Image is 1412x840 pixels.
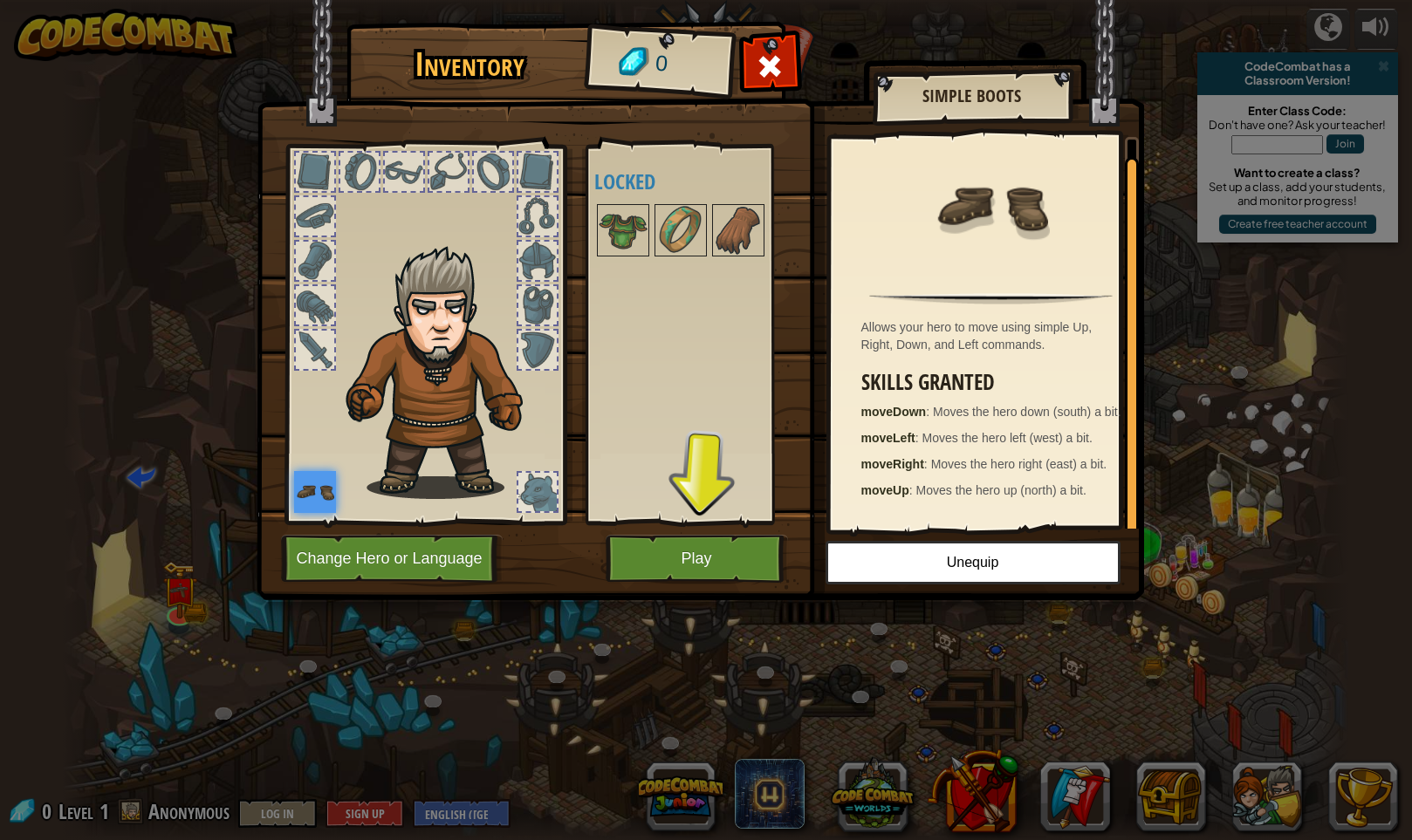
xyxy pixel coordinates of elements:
span: : [924,457,931,471]
img: portrait.png [599,206,648,255]
span: : [909,483,916,497]
strong: moveLeft [861,431,915,445]
img: portrait.png [656,206,705,255]
span: Moves the hero down (south) a bit. [933,405,1121,419]
strong: moveUp [861,483,909,497]
h4: Locked [594,170,813,193]
button: Change Hero or Language [281,535,503,583]
span: Moves the hero up (north) a bit. [916,483,1086,497]
img: portrait.png [294,471,336,513]
h2: Simple Boots [890,86,1054,106]
img: hair_m2.png [338,245,552,499]
strong: moveRight [861,457,924,471]
h3: Skills Granted [861,371,1130,394]
strong: moveDown [861,405,927,419]
img: portrait.png [935,150,1048,263]
button: Unequip [826,541,1121,584]
div: Allows your hero to move using simple Up, Right, Down, and Left commands. [861,318,1130,353]
span: Moves the hero right (east) a bit. [931,457,1107,471]
span: 0 [654,48,668,80]
img: portrait.png [714,206,763,255]
h1: Inventory [359,46,581,83]
span: : [915,431,922,445]
button: Play [606,535,788,583]
span: : [926,405,933,419]
img: hr.png [869,293,1112,304]
span: Moves the hero left (west) a bit. [922,431,1093,445]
